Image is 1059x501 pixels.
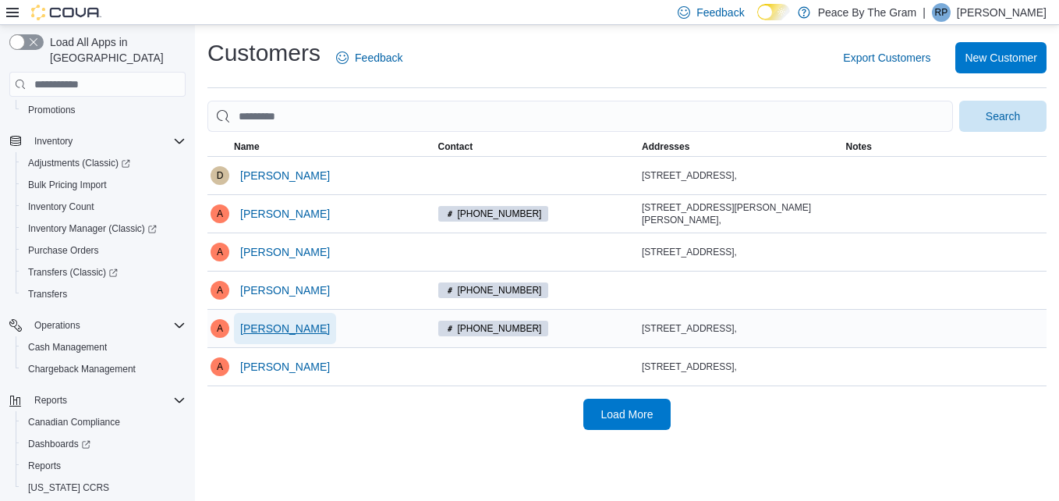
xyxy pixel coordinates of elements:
span: [PERSON_NAME] [240,282,330,298]
a: Inventory Manager (Classic) [16,218,192,240]
span: Search [986,108,1020,124]
span: A [217,319,223,338]
button: Purchase Orders [16,240,192,261]
a: Adjustments (Classic) [22,154,136,172]
span: Bulk Pricing Import [22,176,186,194]
h1: Customers [207,37,321,69]
span: Canadian Compliance [22,413,186,432]
span: Load More [601,407,653,422]
div: Alexander [211,357,229,376]
button: Transfers [16,283,192,305]
button: [PERSON_NAME] [234,351,336,382]
span: Chargeback Management [22,360,186,378]
span: [PERSON_NAME] [240,168,330,183]
span: [PERSON_NAME] [240,244,330,260]
button: Inventory [3,130,192,152]
span: Adjustments (Classic) [22,154,186,172]
div: [STREET_ADDRESS], [642,361,840,373]
span: Chargeback Management [28,363,136,375]
a: Dashboards [22,435,97,453]
button: Reports [16,455,192,477]
span: Operations [34,319,80,332]
button: Bulk Pricing Import [16,174,192,196]
button: Chargeback Management [16,358,192,380]
span: Inventory [28,132,186,151]
button: Inventory [28,132,79,151]
a: [US_STATE] CCRS [22,478,115,497]
button: Canadian Compliance [16,411,192,433]
button: [US_STATE] CCRS [16,477,192,499]
button: Operations [28,316,87,335]
div: Alexander [211,204,229,223]
span: Transfers (Classic) [28,266,118,279]
span: A [217,357,223,376]
span: A [217,243,223,261]
span: RP [935,3,948,22]
span: (819) 616-0421 [438,282,549,298]
button: [PERSON_NAME] [234,236,336,268]
span: Dashboards [22,435,186,453]
span: (705) 323-3035 [438,206,549,222]
span: Bulk Pricing Import [28,179,107,191]
div: [STREET_ADDRESS], [642,246,840,258]
span: Washington CCRS [22,478,186,497]
span: Notes [846,140,872,153]
span: Transfers [22,285,186,304]
span: Reports [28,391,186,410]
a: Promotions [22,101,82,119]
span: Cash Management [22,338,186,357]
span: Inventory Manager (Classic) [28,222,157,235]
button: [PERSON_NAME] [234,160,336,191]
span: Export Customers [843,50,930,66]
span: Inventory Count [22,197,186,216]
button: Inventory Count [16,196,192,218]
span: A [217,204,223,223]
div: Rob Pranger [932,3,951,22]
span: Feedback [696,5,744,20]
span: [PHONE_NUMBER] [458,283,542,297]
button: [PERSON_NAME] [234,313,336,344]
span: Contact [438,140,473,153]
span: [PERSON_NAME] [240,206,330,222]
a: Transfers (Classic) [16,261,192,283]
button: Export Customers [837,42,937,73]
div: Alexander [211,319,229,338]
span: Transfers [28,288,67,300]
a: Canadian Compliance [22,413,126,432]
a: Transfers [22,285,73,304]
div: Damian [211,166,229,185]
span: Dark Mode [757,20,758,21]
a: Feedback [330,42,409,73]
span: [PERSON_NAME] [240,321,330,336]
button: Operations [3,314,192,336]
a: Adjustments (Classic) [16,152,192,174]
button: Cash Management [16,336,192,358]
span: Load All Apps in [GEOGRAPHIC_DATA] [44,34,186,66]
button: New Customer [955,42,1047,73]
span: [PHONE_NUMBER] [458,207,542,221]
span: [PHONE_NUMBER] [458,322,542,336]
p: [PERSON_NAME] [957,3,1047,22]
span: Dashboards [28,438,90,450]
span: Feedback [355,50,402,66]
span: Purchase Orders [22,241,186,260]
p: Peace By The Gram [818,3,917,22]
span: D [217,166,224,185]
button: Promotions [16,99,192,121]
button: Reports [28,391,73,410]
span: Operations [28,316,186,335]
img: Cova [31,5,101,20]
span: Canadian Compliance [28,416,120,428]
span: Promotions [22,101,186,119]
a: Chargeback Management [22,360,142,378]
span: [US_STATE] CCRS [28,481,109,494]
div: [STREET_ADDRESS][PERSON_NAME][PERSON_NAME], [642,201,840,226]
button: Reports [3,389,192,411]
a: Reports [22,457,67,475]
p: | [923,3,926,22]
span: Promotions [28,104,76,116]
span: Cash Management [28,341,107,354]
a: Purchase Orders [22,241,105,260]
button: [PERSON_NAME] [234,198,336,229]
a: Dashboards [16,433,192,455]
